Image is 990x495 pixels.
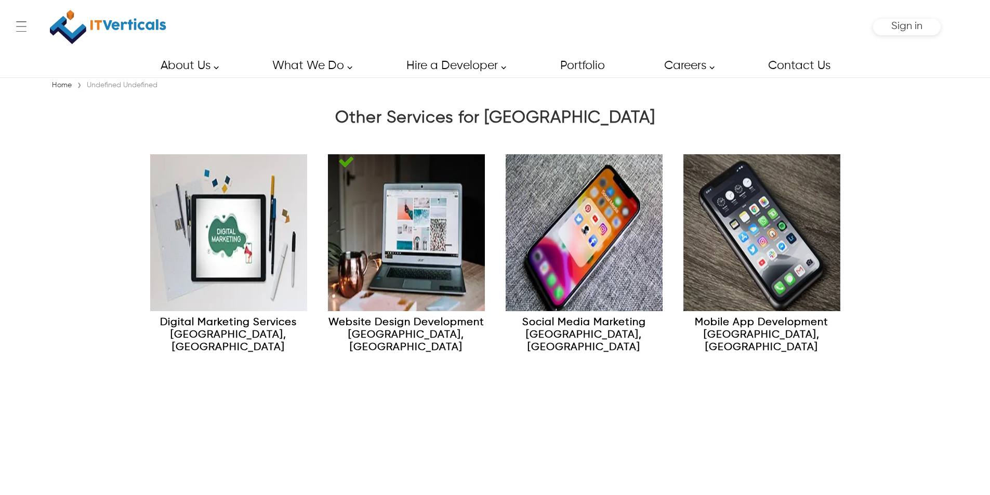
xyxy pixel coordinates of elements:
h2: Website Design Development [GEOGRAPHIC_DATA], [GEOGRAPHIC_DATA] [328,316,485,359]
h2: Social Media Marketing [GEOGRAPHIC_DATA], [GEOGRAPHIC_DATA] [506,316,663,359]
a: Local Mobile App DevelopmentMobile App Development [GEOGRAPHIC_DATA], [GEOGRAPHIC_DATA] [673,144,851,369]
a: Portfolio [548,54,616,77]
a: Home [49,82,74,89]
span: Sign in [891,21,922,32]
span: › [77,78,82,93]
div: undefined undefined [84,80,160,90]
a: Sign in [891,24,922,31]
h2: Digital Marketing Services [GEOGRAPHIC_DATA], [GEOGRAPHIC_DATA] [150,316,307,359]
a: IT Verticals Inc [49,5,167,49]
a: About Us [149,54,225,77]
a: Contact Us [756,54,841,77]
a: Local Social Media MarketingSocial Media Marketing [GEOGRAPHIC_DATA], [GEOGRAPHIC_DATA] [495,144,673,369]
img: Local Digital Marketing Services [150,154,307,311]
a: What We Do [260,54,358,77]
img: IT Verticals Inc [50,5,166,49]
img: Local Website Design Development [328,154,485,311]
a: Careers [652,54,720,77]
img: Local Social Media Marketing [506,154,663,311]
h2: Other Services for [GEOGRAPHIC_DATA] [49,108,941,133]
a: Hire a Developer [394,54,512,77]
img: green-tick-icon [338,154,354,170]
h2: Mobile App Development [GEOGRAPHIC_DATA], [GEOGRAPHIC_DATA] [683,316,840,359]
a: Local Digital Marketing ServicesDigital Marketing Services [GEOGRAPHIC_DATA], [GEOGRAPHIC_DATA] [140,144,318,369]
img: Local Mobile App Development [683,154,840,311]
a: green-tick-iconLocal Website Design DevelopmentWebsite Design Development [GEOGRAPHIC_DATA], [GEO... [318,144,495,369]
